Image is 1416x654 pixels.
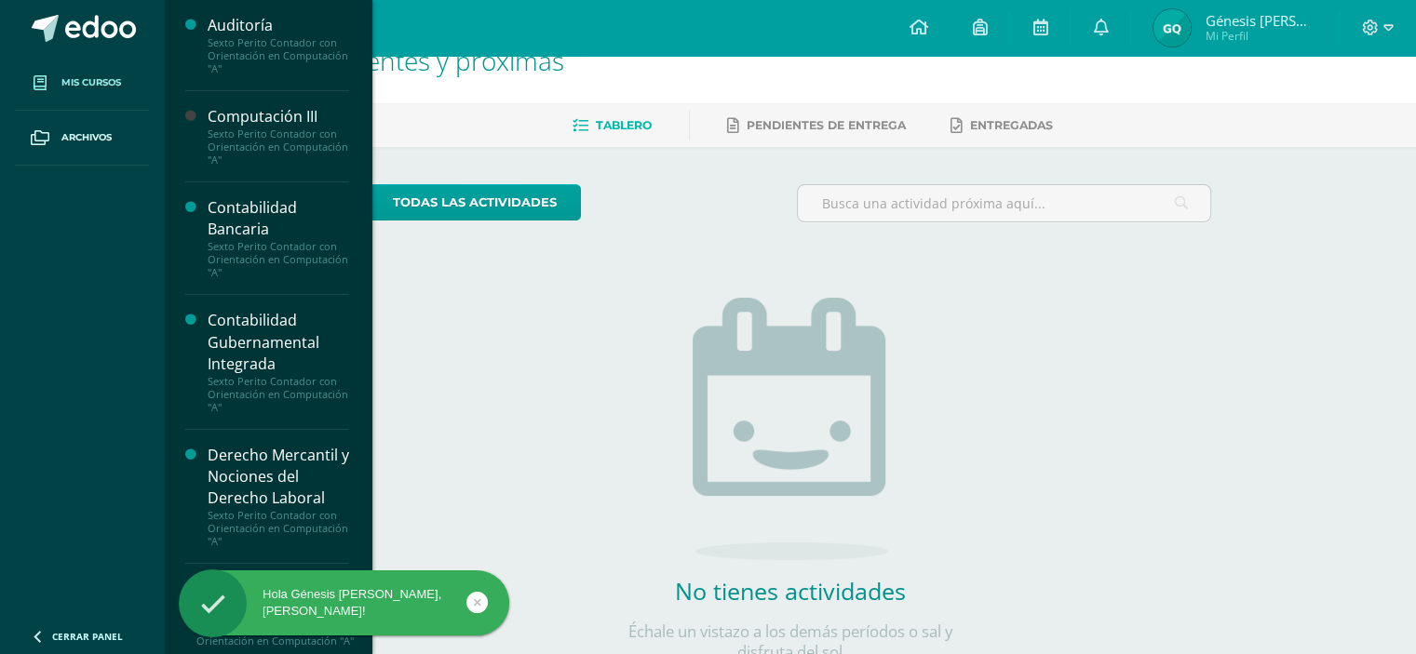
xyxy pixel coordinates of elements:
img: b2c0723ca2f08e05627decc660ec831e.png [1153,9,1191,47]
a: Entregadas [951,111,1053,140]
span: Pendientes de entrega [747,118,906,132]
a: todas las Actividades [369,184,581,220]
div: Hola Génesis [PERSON_NAME], [PERSON_NAME]! [179,586,509,620]
h2: No tienes actividades [604,575,977,607]
span: Tablero [596,118,652,132]
a: Computación IIISexto Perito Contador con Orientación en Computación "A" [208,106,349,167]
a: AuditoríaSexto Perito Contador con Orientación en Computación "A" [208,15,349,75]
a: Derecho Mercantil y Nociones del Derecho LaboralSexto Perito Contador con Orientación en Computac... [208,445,349,548]
div: Sexto Perito Contador con Orientación en Computación "A" [208,240,349,279]
span: Entregadas [970,118,1053,132]
div: Contabilidad Bancaria [208,197,349,240]
a: Contabilidad Gubernamental IntegradaSexto Perito Contador con Orientación en Computación "A" [208,310,349,413]
a: Contabilidad BancariaSexto Perito Contador con Orientación en Computación "A" [208,197,349,279]
span: Mis cursos [61,75,121,90]
div: Contabilidad Gubernamental Integrada [208,310,349,374]
span: Cerrar panel [52,630,123,643]
div: Sexto Perito Contador con Orientación en Computación "A" [208,127,349,167]
div: Sexto Perito Contador con Orientación en Computación "A" [208,375,349,414]
img: no_activities.png [693,298,888,560]
span: Génesis [PERSON_NAME] [1205,11,1316,30]
a: Mis cursos [15,56,149,111]
div: Sexto Perito Contador con Orientación en Computación "A" [208,509,349,548]
div: Derecho Mercantil y Nociones del Derecho Laboral [208,445,349,509]
input: Busca una actividad próxima aquí... [798,185,1210,221]
a: Pendientes de entrega [727,111,906,140]
div: Auditoría [208,15,349,36]
a: Tablero [573,111,652,140]
a: Archivos [15,111,149,166]
div: Computación III [208,106,349,127]
span: Archivos [61,130,112,145]
span: Actividades recientes y próximas [186,43,564,78]
span: Mi Perfil [1205,28,1316,44]
div: Sexto Perito Contador con Orientación en Computación "A" [208,36,349,75]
